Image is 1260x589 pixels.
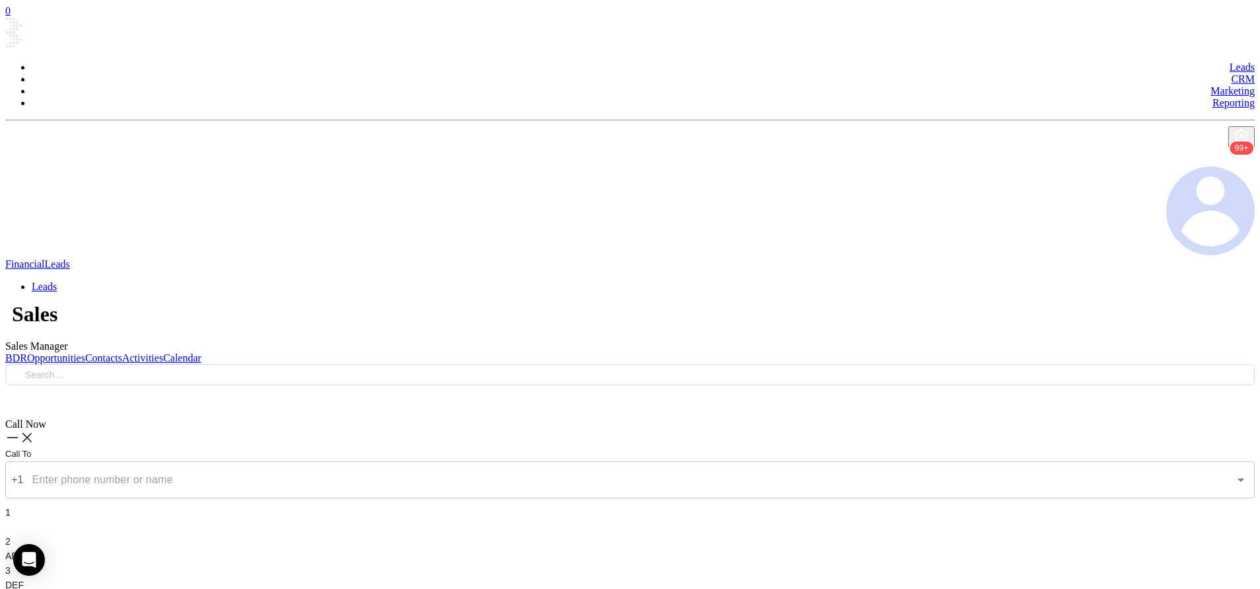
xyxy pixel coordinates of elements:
a: Opportunities [27,352,85,364]
a: Reporting [1212,97,1255,108]
span: search [13,370,22,379]
h1: Sales [12,302,1255,327]
sup: 100 [1230,141,1253,155]
span: Call To [5,449,32,459]
a: Activities [122,352,163,364]
img: iconNotification [1226,148,1242,164]
a: Marketing [1210,85,1255,97]
a: BDR [5,352,27,364]
a: Financial [5,258,45,270]
a: Leads [32,281,57,292]
a: Leads [45,258,70,270]
img: user [1166,167,1255,256]
a: Calendar [163,352,201,364]
a: 0 [5,5,11,17]
p: +1 [11,472,24,488]
div: Open Intercom Messenger [13,544,45,576]
div: Call Now [5,418,1255,430]
input: Search… [25,368,1247,382]
img: logo [5,17,217,48]
span: Sales Manager [5,340,68,352]
button: Open [1232,471,1250,489]
img: iconSetting [1234,128,1249,144]
span: ABC [5,551,24,561]
a: Leads [1230,61,1255,73]
a: Contacts [85,352,122,364]
div: 2 [5,534,1255,563]
input: Enter phone number or name [29,467,1212,492]
div: 1 [5,505,1255,534]
a: CRM [1231,73,1255,85]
